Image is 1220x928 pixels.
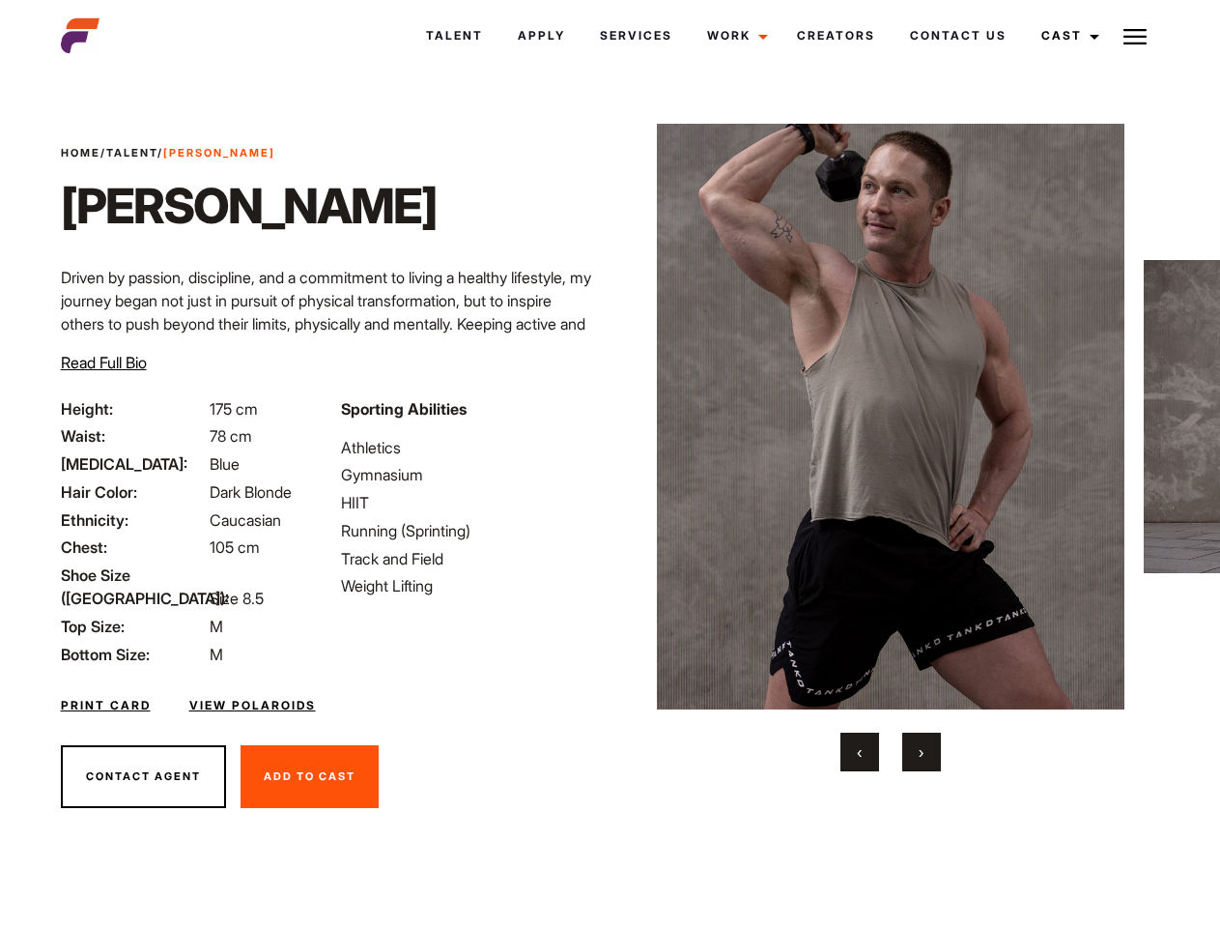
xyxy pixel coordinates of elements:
strong: Sporting Abilities [341,399,467,419]
a: Print Card [61,697,151,714]
button: Read Full Bio [61,351,147,374]
a: Home [61,146,100,159]
span: Caucasian [210,510,281,530]
span: Add To Cast [264,769,355,783]
span: M [210,617,223,636]
span: Top Size: [61,615,206,638]
li: Athletics [341,436,598,459]
span: 78 cm [210,426,252,446]
li: Track and Field [341,547,598,570]
button: Contact Agent [61,745,226,809]
li: HIIT [341,491,598,514]
button: Add To Cast [241,745,379,809]
a: Talent [409,10,500,62]
span: [MEDICAL_DATA]: [61,452,206,476]
span: Previous [857,742,862,762]
span: / / [61,145,275,161]
span: Shoe Size ([GEOGRAPHIC_DATA]): [61,564,206,610]
img: Burger icon [1123,25,1147,48]
a: Apply [500,10,582,62]
span: Size 8.5 [210,589,264,608]
li: Gymnasium [341,463,598,486]
span: Hair Color: [61,480,206,504]
a: Talent [106,146,157,159]
span: Next [919,742,923,762]
li: Running (Sprinting) [341,519,598,542]
a: Services [582,10,690,62]
strong: [PERSON_NAME] [163,146,275,159]
a: View Polaroids [189,697,316,714]
a: Cast [1024,10,1111,62]
li: Weight Lifting [341,574,598,597]
span: Blue [210,454,240,474]
span: Bottom Size: [61,643,206,666]
a: Contact Us [893,10,1024,62]
a: Creators [780,10,893,62]
span: Ethnicity: [61,508,206,532]
a: Work [690,10,780,62]
span: Chest: [61,536,206,559]
span: Waist: [61,424,206,448]
span: Read Full Bio [61,353,147,372]
h1: [PERSON_NAME] [61,177,437,235]
p: Driven by passion, discipline, and a commitment to living a healthy lifestyle, my journey began n... [61,266,599,382]
span: M [210,645,223,664]
span: Dark Blonde [210,482,292,502]
span: Height: [61,397,206,420]
img: cropped-aefm-brand-fav-22-square.png [61,16,99,55]
span: 175 cm [210,399,258,419]
span: 105 cm [210,537,260,557]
